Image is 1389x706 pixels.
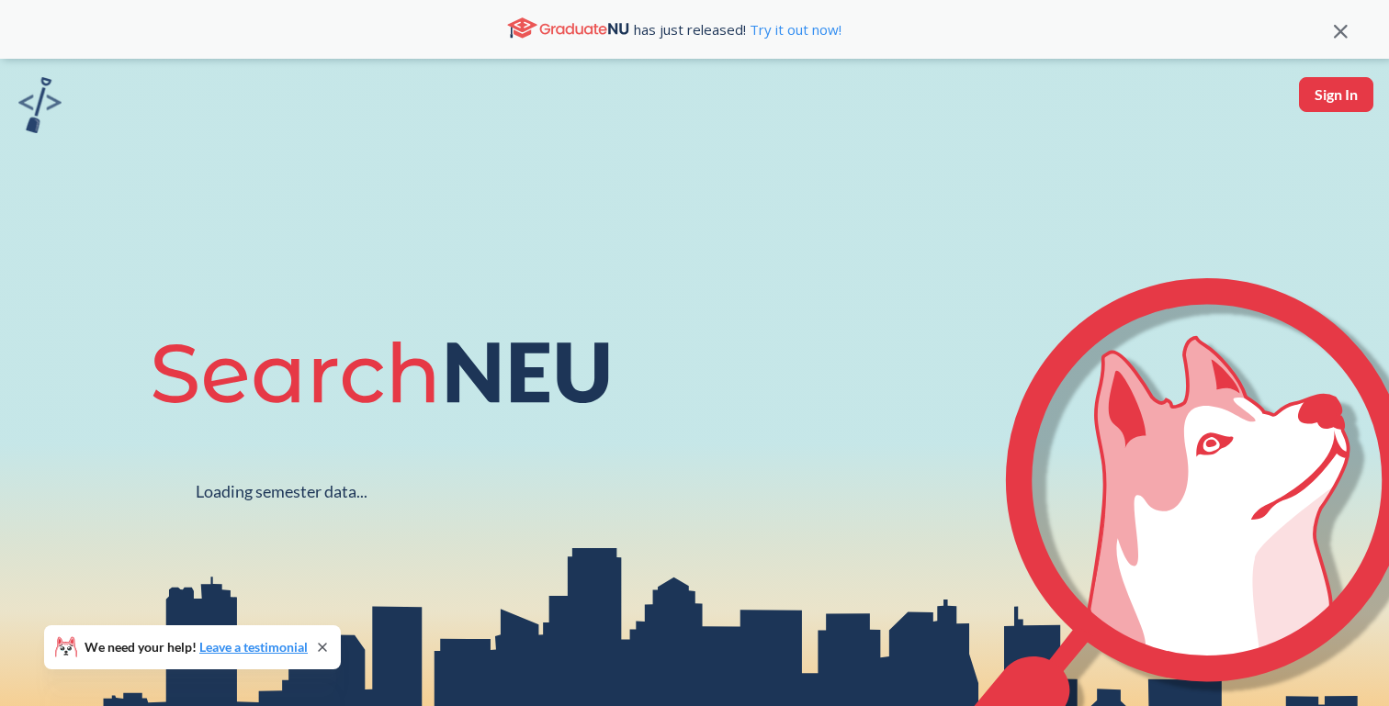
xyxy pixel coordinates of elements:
a: Leave a testimonial [199,639,308,655]
span: We need your help! [85,641,308,654]
img: sandbox logo [18,77,62,133]
div: Loading semester data... [196,481,367,502]
span: has just released! [634,19,841,39]
button: Sign In [1299,77,1373,112]
a: Try it out now! [746,20,841,39]
a: sandbox logo [18,77,62,139]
